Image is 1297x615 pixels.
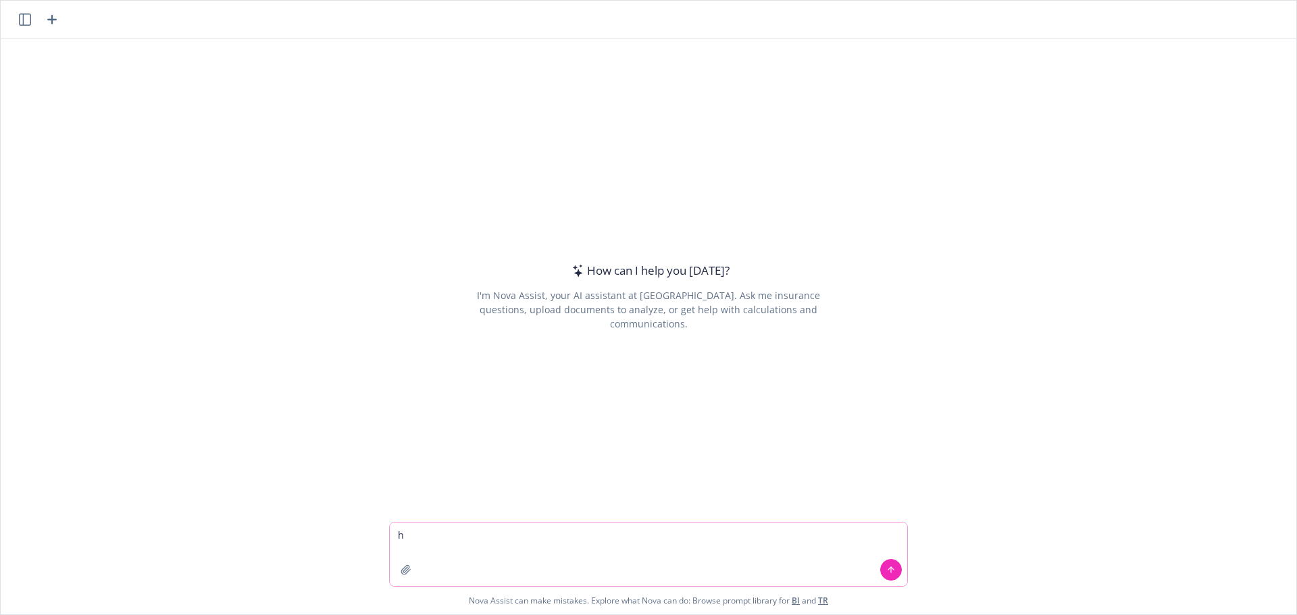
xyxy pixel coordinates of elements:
[6,587,1291,614] span: Nova Assist can make mistakes. Explore what Nova can do: Browse prompt library for and
[458,288,838,331] div: I'm Nova Assist, your AI assistant at [GEOGRAPHIC_DATA]. Ask me insurance questions, upload docum...
[792,595,800,606] a: BI
[390,523,907,586] textarea: h
[818,595,828,606] a: TR
[568,262,730,279] div: How can I help you [DATE]?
